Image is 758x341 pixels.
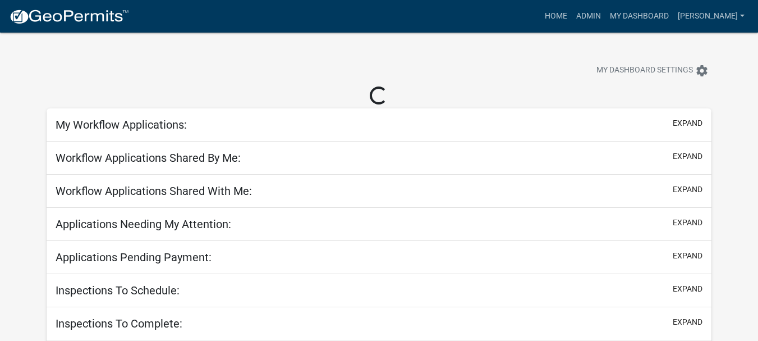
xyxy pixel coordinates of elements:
[56,317,182,330] h5: Inspections To Complete:
[673,316,702,328] button: expand
[605,6,673,27] a: My Dashboard
[673,217,702,229] button: expand
[56,118,187,131] h5: My Workflow Applications:
[540,6,572,27] a: Home
[673,117,702,129] button: expand
[572,6,605,27] a: Admin
[56,217,231,231] h5: Applications Needing My Attention:
[56,251,212,264] h5: Applications Pending Payment:
[673,151,702,162] button: expand
[596,64,693,78] span: My Dashboard Settings
[673,283,702,295] button: expand
[673,6,749,27] a: [PERSON_NAME]
[587,60,718,81] button: My Dashboard Settingssettings
[56,184,252,198] h5: Workflow Applications Shared With Me:
[56,151,241,165] h5: Workflow Applications Shared By Me:
[56,284,180,297] h5: Inspections To Schedule:
[673,184,702,195] button: expand
[695,64,709,78] i: settings
[673,250,702,262] button: expand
